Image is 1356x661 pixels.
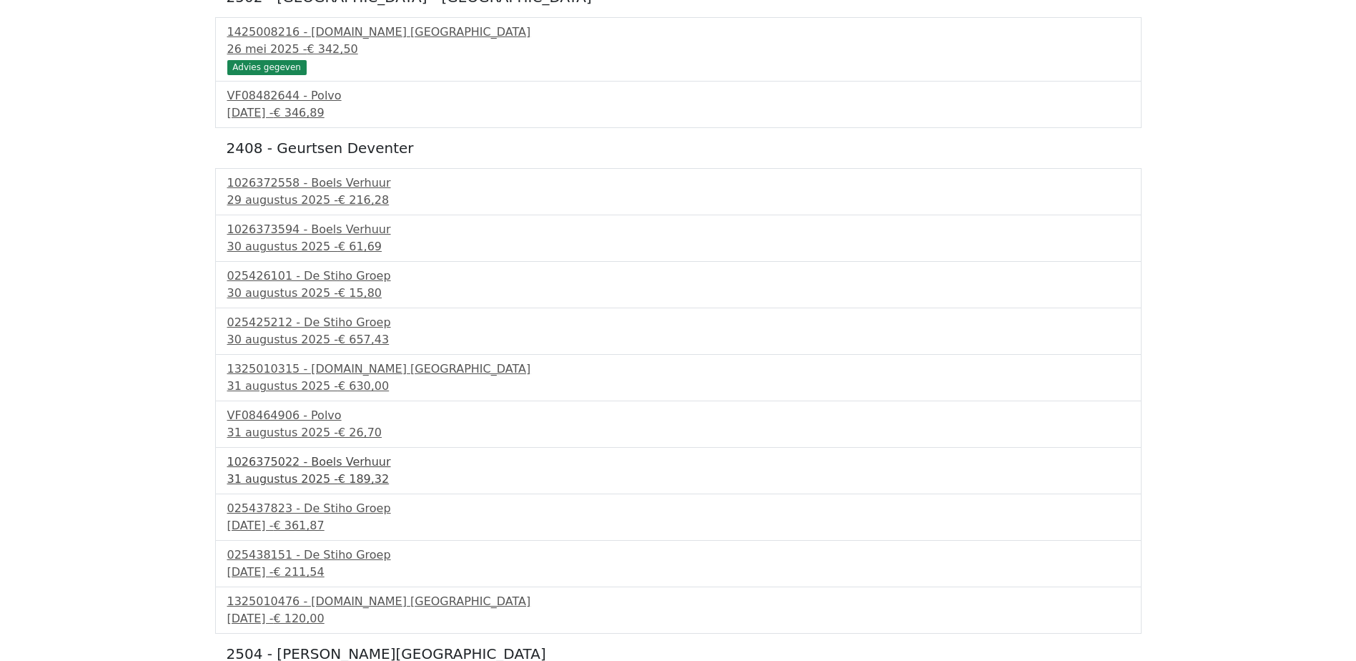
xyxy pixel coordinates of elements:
[338,193,389,207] span: € 216,28
[273,519,324,532] span: € 361,87
[227,285,1129,302] div: 30 augustus 2025 -
[227,593,1129,610] div: 1325010476 - [DOMAIN_NAME] [GEOGRAPHIC_DATA]
[307,42,357,56] span: € 342,50
[227,41,1129,58] div: 26 mei 2025 -
[227,268,1129,285] div: 025426101 - De Stiho Groep
[227,331,1129,348] div: 30 augustus 2025 -
[227,221,1129,255] a: 1026373594 - Boels Verhuur30 augustus 2025 -€ 61,69
[273,565,324,579] span: € 211,54
[338,472,389,486] span: € 189,32
[227,564,1129,581] div: [DATE] -
[227,24,1129,41] div: 1425008216 - [DOMAIN_NAME] [GEOGRAPHIC_DATA]
[338,379,389,393] span: € 630,00
[227,547,1129,581] a: 025438151 - De Stiho Groep[DATE] -€ 211,54
[227,87,1129,122] a: VF08482644 - Polvo[DATE] -€ 346,89
[227,610,1129,627] div: [DATE] -
[227,361,1129,378] div: 1325010315 - [DOMAIN_NAME] [GEOGRAPHIC_DATA]
[227,547,1129,564] div: 025438151 - De Stiho Groep
[227,361,1129,395] a: 1325010315 - [DOMAIN_NAME] [GEOGRAPHIC_DATA]31 augustus 2025 -€ 630,00
[227,424,1129,441] div: 31 augustus 2025 -
[227,175,1129,209] a: 1026372558 - Boels Verhuur29 augustus 2025 -€ 216,28
[338,426,382,439] span: € 26,70
[227,314,1129,331] div: 025425212 - De Stiho Groep
[227,104,1129,122] div: [DATE] -
[227,454,1129,471] div: 1026375022 - Boels Verhuur
[338,333,389,346] span: € 657,43
[227,87,1129,104] div: VF08482644 - Polvo
[227,378,1129,395] div: 31 augustus 2025 -
[227,60,307,74] div: Advies gegeven
[227,500,1129,534] a: 025437823 - De Stiho Groep[DATE] -€ 361,87
[227,221,1129,238] div: 1026373594 - Boels Verhuur
[273,612,324,625] span: € 120,00
[227,593,1129,627] a: 1325010476 - [DOMAIN_NAME] [GEOGRAPHIC_DATA][DATE] -€ 120,00
[227,407,1129,424] div: VF08464906 - Polvo
[227,454,1129,488] a: 1026375022 - Boels Verhuur31 augustus 2025 -€ 189,32
[338,286,382,300] span: € 15,80
[227,314,1129,348] a: 025425212 - De Stiho Groep30 augustus 2025 -€ 657,43
[227,268,1129,302] a: 025426101 - De Stiho Groep30 augustus 2025 -€ 15,80
[227,192,1129,209] div: 29 augustus 2025 -
[227,500,1129,517] div: 025437823 - De Stiho Groep
[227,471,1129,488] div: 31 augustus 2025 -
[227,238,1129,255] div: 30 augustus 2025 -
[227,407,1129,441] a: VF08464906 - Polvo31 augustus 2025 -€ 26,70
[338,240,382,253] span: € 61,69
[227,24,1129,73] a: 1425008216 - [DOMAIN_NAME] [GEOGRAPHIC_DATA]26 mei 2025 -€ 342,50 Advies gegeven
[227,517,1129,534] div: [DATE] -
[227,175,1129,192] div: 1026372558 - Boels Verhuur
[273,106,324,119] span: € 346,89
[227,139,1130,157] h5: 2408 - Geurtsen Deventer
